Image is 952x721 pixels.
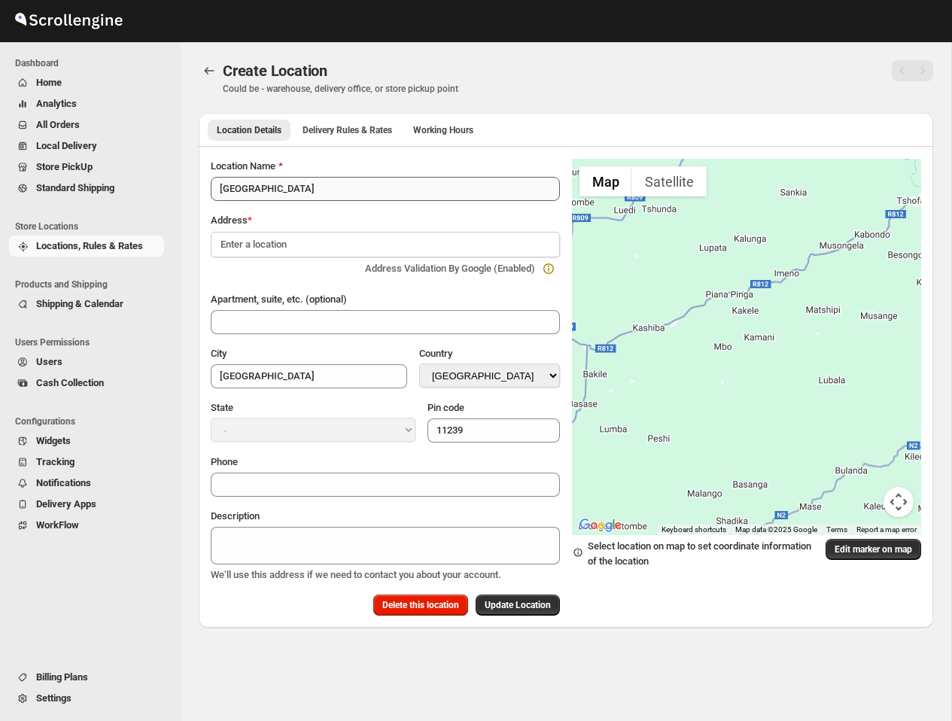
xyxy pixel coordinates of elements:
[15,278,170,291] span: Products and Shipping
[9,473,164,494] button: Notifications
[15,415,170,427] span: Configurations
[15,221,170,233] span: Store Locations
[217,124,281,136] span: Location Details
[211,400,415,418] div: State
[9,236,164,257] button: Locations, Rules & Rates
[303,124,392,136] span: Delivery Rules & Rates
[36,140,97,151] span: Local Delivery
[9,667,164,688] button: Billing Plans
[9,114,164,135] button: All Orders
[826,525,847,534] a: Terms (opens in new tab)
[211,160,275,172] span: Location Name
[413,124,473,136] span: Working Hours
[211,232,560,257] input: Enter a location
[211,569,501,580] span: We’ll use this address if we need to contact you about your account.
[662,525,726,535] button: Keyboard shortcuts
[36,519,79,531] span: WorkFlow
[419,346,560,364] div: Country
[884,487,914,517] button: Map camera controls
[9,351,164,373] button: Users
[9,430,164,452] button: Widgets
[36,356,62,367] span: Users
[223,83,666,95] p: Could be - warehouse, delivery office, or store pickup point
[373,595,468,616] button: Delete this location
[36,98,77,109] span: Analytics
[826,539,921,560] button: Edit marker on map
[36,377,104,388] span: Cash Collection
[223,62,327,80] span: Create Location
[9,452,164,473] button: Tracking
[856,525,917,534] a: Report a map error
[9,494,164,515] button: Delivery Apps
[15,57,170,69] span: Dashboard
[211,213,560,228] div: Address
[9,373,164,394] button: Cash Collection
[427,402,464,413] span: Pin code
[9,72,164,93] button: Home
[36,477,91,488] span: Notifications
[892,60,933,81] nav: Pagination
[211,510,260,522] span: Description
[36,298,123,309] span: Shipping & Calendar
[211,456,238,467] span: Phone
[36,435,71,446] span: Widgets
[382,599,459,611] span: Delete this location
[476,595,560,616] button: Update Location
[9,93,164,114] button: Analytics
[36,671,88,683] span: Billing Plans
[36,240,143,251] span: Locations, Rules & Rates
[211,348,227,359] span: City
[485,599,551,611] span: Update Location
[36,498,96,510] span: Delivery Apps
[735,525,817,534] span: Map data ©2025 Google
[579,166,632,196] button: Show street map
[15,336,170,348] span: Users Permissions
[36,161,93,172] span: Store PickUp
[632,166,707,196] button: Show satellite imagery
[365,263,535,274] span: Address Validation By Google (Enabled)
[36,119,80,130] span: All Orders
[835,543,912,555] span: Edit marker on map
[211,294,347,305] span: Apartment, suite, etc. (optional)
[9,515,164,536] button: WorkFlow
[36,692,71,704] span: Settings
[36,182,114,193] span: Standard Shipping
[9,294,164,315] button: Shipping & Calendar
[36,77,62,88] span: Home
[9,688,164,709] button: Settings
[576,516,625,535] a: Open this area in Google Maps (opens a new window)
[36,456,75,467] span: Tracking
[576,516,625,535] img: Google
[572,539,820,569] div: Select location on map to set coordinate information of the location
[199,60,220,81] button: Back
